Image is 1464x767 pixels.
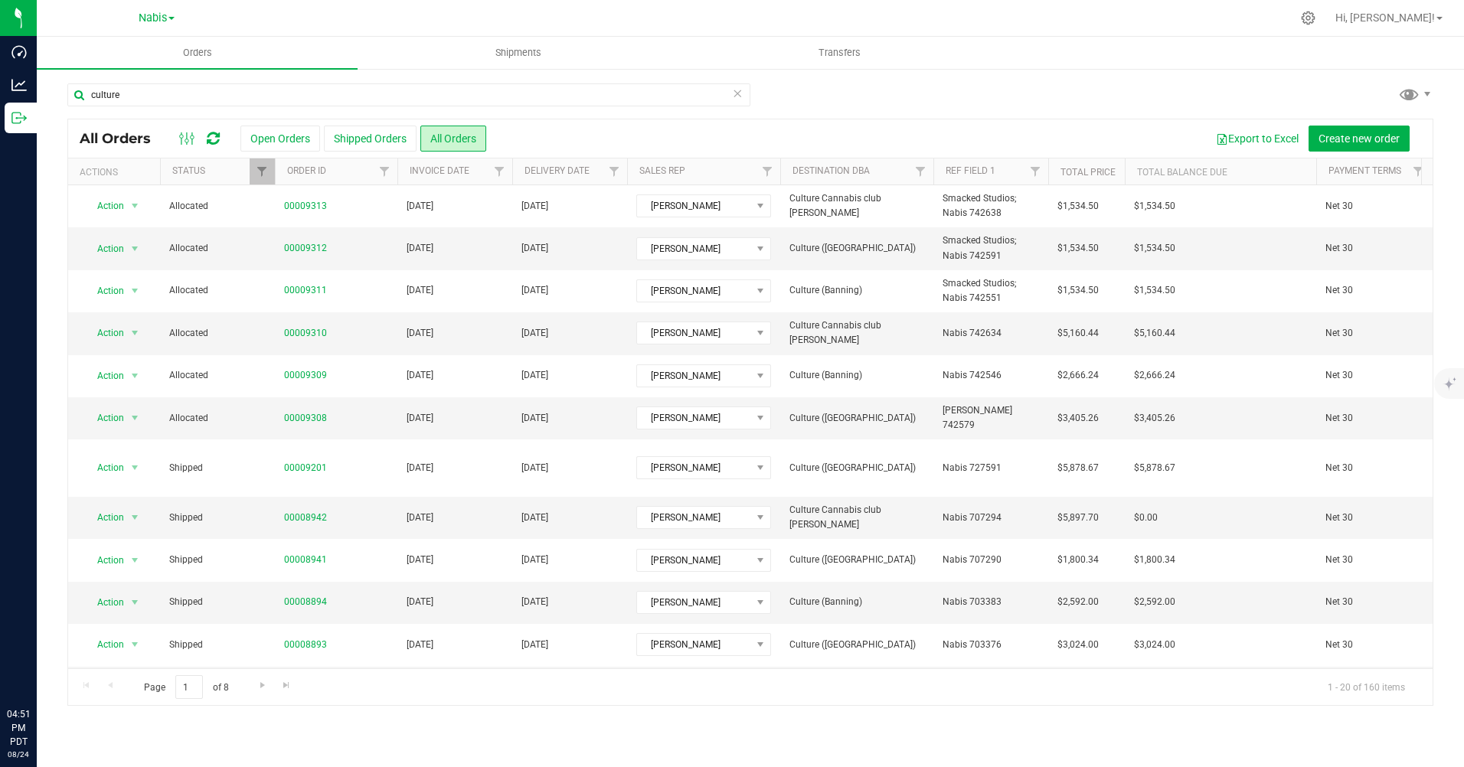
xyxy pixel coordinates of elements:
[524,165,590,176] a: Delivery Date
[637,407,751,429] span: [PERSON_NAME]
[169,326,266,341] span: Allocated
[324,126,417,152] button: Shipped Orders
[1315,675,1417,698] span: 1 - 20 of 160 items
[11,77,27,93] inline-svg: Analytics
[175,675,203,699] input: 1
[1134,368,1175,383] span: $2,666.24
[946,165,995,176] a: Ref Field 1
[407,283,433,298] span: [DATE]
[1134,595,1175,609] span: $2,592.00
[639,165,685,176] a: Sales Rep
[251,675,273,696] a: Go to the next page
[475,46,562,60] span: Shipments
[276,675,298,696] a: Go to the last page
[407,511,433,525] span: [DATE]
[83,322,125,344] span: Action
[407,199,433,214] span: [DATE]
[943,326,1002,341] span: Nabis 742634
[284,411,327,426] a: 00009308
[789,191,924,220] span: Culture Cannabis club [PERSON_NAME]
[521,511,548,525] span: [DATE]
[1335,11,1435,24] span: Hi, [PERSON_NAME]!
[789,283,924,298] span: Culture (Banning)
[287,165,326,176] a: Order ID
[83,238,125,259] span: Action
[284,241,327,256] a: 00009312
[169,461,266,475] span: Shipped
[1328,165,1401,176] a: Payment Terms
[284,595,327,609] a: 00008894
[407,638,433,652] span: [DATE]
[521,283,548,298] span: [DATE]
[943,233,1039,263] span: Smacked Studios; Nabis 742591
[169,199,266,214] span: Allocated
[407,411,433,426] span: [DATE]
[126,322,145,344] span: select
[1057,411,1099,426] span: $3,405.26
[126,550,145,571] span: select
[410,165,469,176] a: Invoice Date
[789,318,924,348] span: Culture Cannabis club [PERSON_NAME]
[789,461,924,475] span: Culture ([GEOGRAPHIC_DATA])
[521,461,548,475] span: [DATE]
[1125,158,1316,185] th: Total Balance Due
[943,553,1002,567] span: Nabis 707290
[637,592,751,613] span: [PERSON_NAME]
[240,126,320,152] button: Open Orders
[679,37,1000,69] a: Transfers
[407,326,433,341] span: [DATE]
[407,595,433,609] span: [DATE]
[1057,199,1099,214] span: $1,534.50
[358,37,678,69] a: Shipments
[83,280,125,302] span: Action
[1325,199,1422,214] span: Net 30
[83,507,125,528] span: Action
[1134,411,1175,426] span: $3,405.26
[943,638,1002,652] span: Nabis 703376
[139,11,167,24] span: Nabis
[37,37,358,69] a: Orders
[169,511,266,525] span: Shipped
[943,368,1002,383] span: Nabis 742546
[1134,638,1175,652] span: $3,024.00
[1134,326,1175,341] span: $5,160.44
[169,283,266,298] span: Allocated
[943,403,1039,432] span: [PERSON_NAME] 742579
[407,461,433,475] span: [DATE]
[798,46,881,60] span: Transfers
[1134,461,1175,475] span: $5,878.67
[284,368,327,383] a: 00009309
[1309,126,1410,152] button: Create new order
[1406,158,1431,184] a: Filter
[908,158,933,184] a: Filter
[1319,132,1400,145] span: Create new order
[1057,283,1099,298] span: $1,534.50
[372,158,397,184] a: Filter
[789,595,924,609] span: Culture (Banning)
[83,550,125,571] span: Action
[1134,553,1175,567] span: $1,800.34
[1057,638,1099,652] span: $3,024.00
[1299,11,1318,25] div: Manage settings
[943,276,1039,305] span: Smacked Studios; Nabis 742551
[407,368,433,383] span: [DATE]
[487,158,512,184] a: Filter
[637,195,751,217] span: [PERSON_NAME]
[1206,126,1309,152] button: Export to Excel
[1023,158,1048,184] a: Filter
[789,503,924,532] span: Culture Cannabis club [PERSON_NAME]
[407,553,433,567] span: [DATE]
[1134,511,1158,525] span: $0.00
[284,326,327,341] a: 00009310
[80,167,154,178] div: Actions
[1325,461,1422,475] span: Net 30
[284,461,327,475] a: 00009201
[1325,595,1422,609] span: Net 30
[67,83,750,106] input: Search Order ID, Destination, Customer PO...
[284,638,327,652] a: 00008893
[83,634,125,655] span: Action
[1325,241,1422,256] span: Net 30
[126,592,145,613] span: select
[943,191,1039,220] span: Smacked Studios; Nabis 742638
[126,365,145,387] span: select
